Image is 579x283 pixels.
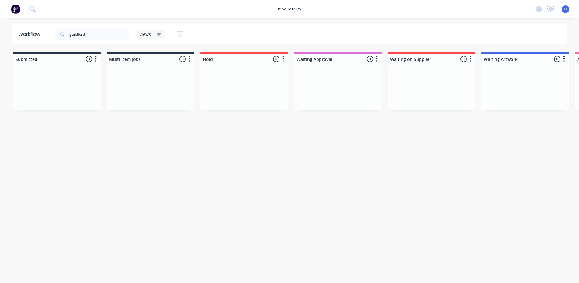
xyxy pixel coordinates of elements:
[564,6,567,12] span: FF
[139,31,151,37] span: Views
[11,5,20,14] img: Factory
[18,31,43,38] div: Workflow
[275,5,304,14] div: productivity
[69,28,130,40] input: Search for orders...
